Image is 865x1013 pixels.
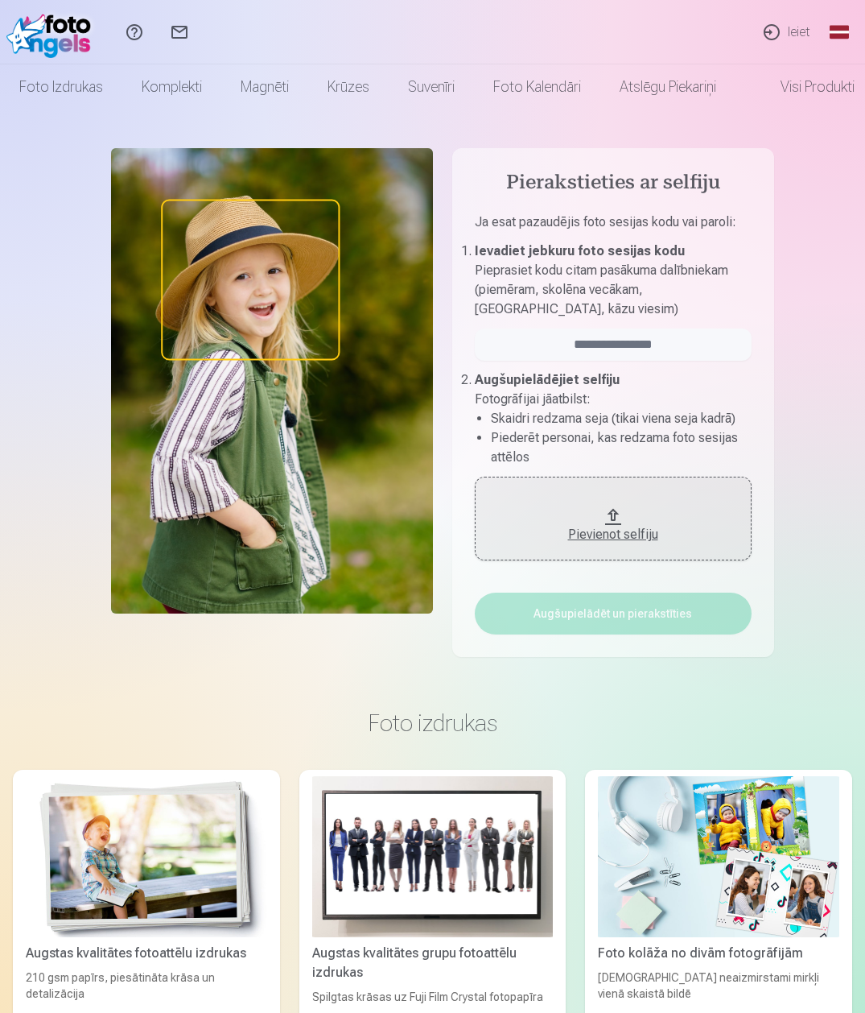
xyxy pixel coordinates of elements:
[491,409,752,428] li: Skaidri redzama seja (tikai viena seja kadrā)
[491,428,752,467] li: Piederēt personai, kas redzama foto sesijas attēlos
[475,243,685,258] b: Ievadiet jebkuru foto sesijas kodu
[308,64,389,110] a: Krūzes
[475,171,752,196] h4: Pierakstieties ar selfiju
[475,390,752,409] p: Fotogrāfijai jāatbilst :
[491,525,735,544] div: Pievienot selfiju
[600,64,735,110] a: Atslēgu piekariņi
[475,593,752,635] button: Augšupielādēt un pierakstīties
[306,944,560,982] div: Augstas kvalitātes grupu fotoattēlu izdrukas
[19,944,274,963] div: Augstas kvalitātes fotoattēlu izdrukas
[122,64,221,110] a: Komplekti
[475,372,620,387] b: Augšupielādējiet selfiju
[221,64,308,110] a: Magnēti
[475,213,752,242] p: Ja esat pazaudējis foto sesijas kodu vai paroli :
[306,989,560,1005] div: Spilgtas krāsas uz Fuji Film Crystal fotopapīra
[475,477,752,560] button: Pievienot selfiju
[26,776,267,937] img: Augstas kvalitātes fotoattēlu izdrukas
[26,709,839,738] h3: Foto izdrukas
[389,64,474,110] a: Suvenīri
[312,776,554,937] img: Augstas kvalitātes grupu fotoattēlu izdrukas
[591,944,846,963] div: Foto kolāža no divām fotogrāfijām
[591,970,846,1005] div: [DEMOGRAPHIC_DATA] neaizmirstami mirkļi vienā skaistā bildē
[6,6,99,58] img: /fa1
[474,64,600,110] a: Foto kalendāri
[598,776,839,937] img: Foto kolāža no divām fotogrāfijām
[19,970,274,1005] div: 210 gsm papīrs, piesātināta krāsa un detalizācija
[475,261,752,319] p: Pieprasiet kodu citam pasākuma dalībniekam (piemēram, skolēna vecākam, [GEOGRAPHIC_DATA], kāzu vi...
